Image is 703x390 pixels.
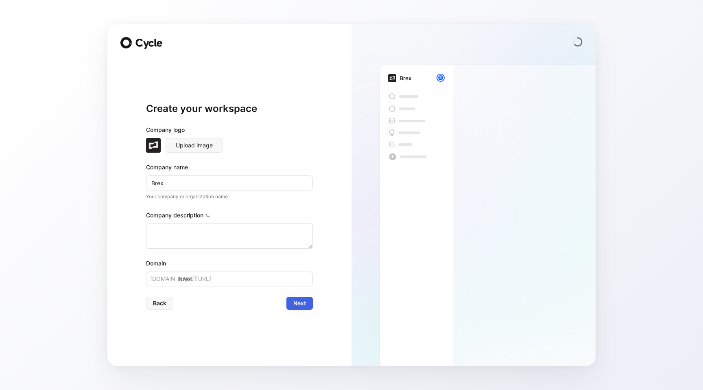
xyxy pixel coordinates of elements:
button: Upload image [166,138,223,153]
span: Upload image [176,140,213,150]
button: Back [146,297,173,310]
input: Example [146,175,313,191]
img: brex.com [388,74,396,82]
div: Company name [146,162,313,172]
p: Your company or organization name [146,193,313,201]
button: Next [286,297,313,310]
div: Company description [146,210,313,223]
span: Back [153,298,166,308]
div: Brex [400,73,412,83]
div: Company logo [146,125,313,138]
img: brex.com [146,138,161,153]
div: Domain [146,259,313,268]
span: [DOMAIN_NAME][URL] [150,274,211,284]
div: B [437,74,444,81]
span: Next [293,298,306,308]
h1: Create your workspace [146,102,313,115]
